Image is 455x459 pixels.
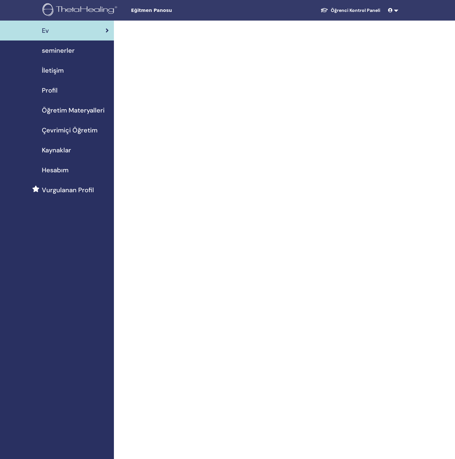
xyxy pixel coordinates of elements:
span: seminerler [42,46,75,55]
img: logo.png [42,3,119,18]
span: Öğretim Materyalleri [42,105,105,115]
span: Profil [42,85,58,95]
span: Eğitmen Panosu [131,7,227,14]
span: Hesabım [42,165,69,175]
span: Çevrimiçi Öğretim [42,125,97,135]
span: Vurgulanan Profil [42,185,94,195]
img: graduation-cap-white.svg [320,7,328,13]
a: Öğrenci Kontrol Paneli [315,4,385,16]
span: Ev [42,26,49,35]
span: İletişim [42,66,64,75]
span: Kaynaklar [42,145,71,155]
